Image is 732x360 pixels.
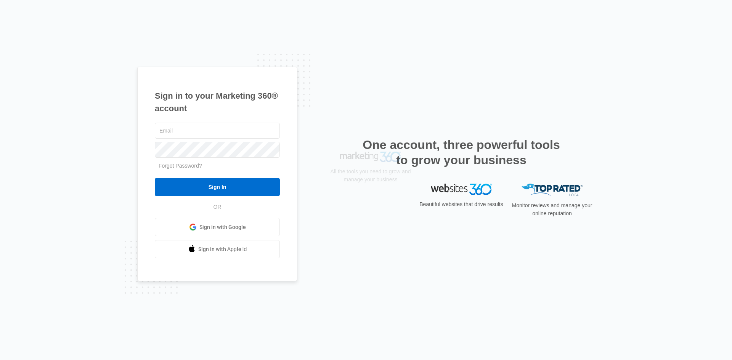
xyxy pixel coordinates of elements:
[155,90,280,115] h1: Sign in to your Marketing 360® account
[360,137,562,168] h2: One account, three powerful tools to grow your business
[155,240,280,258] a: Sign in with Apple Id
[208,203,227,211] span: OR
[328,200,413,216] p: All the tools you need to grow and manage your business
[159,163,202,169] a: Forgot Password?
[522,184,583,196] img: Top Rated Local
[340,184,401,194] img: Marketing 360
[198,245,247,253] span: Sign in with Apple Id
[155,123,280,139] input: Email
[155,178,280,196] input: Sign In
[431,184,492,195] img: Websites 360
[509,202,595,218] p: Monitor reviews and manage your online reputation
[199,223,246,231] span: Sign in with Google
[155,218,280,236] a: Sign in with Google
[419,200,504,208] p: Beautiful websites that drive results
